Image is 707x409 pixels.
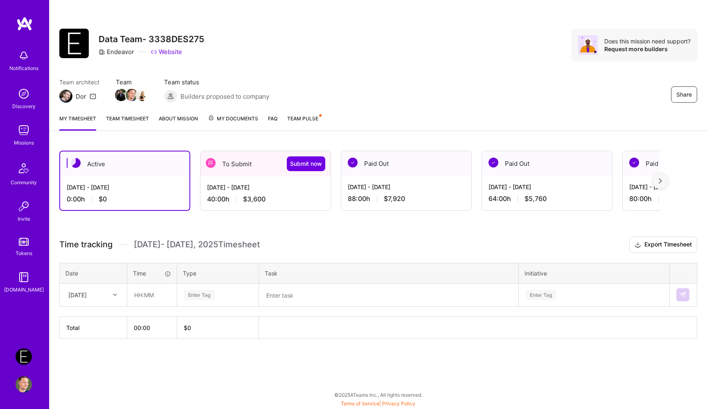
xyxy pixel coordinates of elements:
[287,114,321,131] a: Team Pulse
[128,284,176,306] input: HH:MM
[287,115,318,122] span: Team Pulse
[9,64,38,72] div: Notifications
[629,237,697,253] button: Export Timesheet
[16,86,32,102] img: discovery
[16,348,32,365] img: Endeavor: Data Team- 3338DES275
[525,194,547,203] span: $5,760
[99,47,134,56] div: Endeavor
[14,348,34,365] a: Endeavor: Data Team- 3338DES275
[68,291,87,299] div: [DATE]
[60,151,189,176] div: Active
[67,195,183,203] div: 0:00 h
[290,160,322,168] span: Submit now
[19,238,29,246] img: tokens
[49,384,707,405] div: © 2025 ATeams Inc., All rights reserved.
[90,93,96,99] i: icon Mail
[341,400,379,407] a: Terms of Service
[287,156,325,171] button: Submit now
[59,90,72,103] img: Team Architect
[12,102,36,111] div: Discovery
[208,114,258,123] span: My Documents
[71,158,81,168] img: Active
[59,114,96,131] a: My timesheet
[18,215,30,223] div: Invite
[16,376,32,393] img: User Avatar
[489,194,606,203] div: 64:00 h
[99,34,204,44] h3: Data Team- 3338DES275
[99,195,107,203] span: $0
[629,158,639,167] img: Paid Out
[16,16,33,31] img: logo
[99,49,105,55] i: icon CompanyGray
[341,151,471,176] div: Paid Out
[137,88,148,102] a: Team Member Avatar
[207,195,324,203] div: 40:00 h
[206,158,216,168] img: To Submit
[207,183,324,192] div: [DATE] - [DATE]
[525,269,664,278] div: Initiative
[116,78,148,86] span: Team
[60,263,127,283] th: Date
[76,92,86,101] div: Dor
[14,138,34,147] div: Missions
[604,37,691,45] div: Does this mission need support?
[671,86,697,103] button: Share
[134,240,260,250] span: [DATE] - [DATE] , 2025 Timesheet
[384,194,405,203] span: $7,920
[59,78,99,86] span: Team architect
[676,90,692,99] span: Share
[136,89,149,101] img: Team Member Avatar
[16,198,32,215] img: Invite
[180,92,269,101] span: Builders proposed to company
[635,241,641,249] i: icon Download
[164,90,177,103] img: Builders proposed to company
[208,114,258,131] a: My Documents
[184,289,214,301] div: Enter Tag
[348,158,358,167] img: Paid Out
[11,178,37,187] div: Community
[60,316,127,339] th: Total
[106,114,149,131] a: Team timesheet
[4,285,44,294] div: [DOMAIN_NAME]
[341,400,415,407] span: |
[604,45,691,53] div: Request more builders
[126,89,138,101] img: Team Member Avatar
[113,293,117,297] i: icon Chevron
[177,263,259,283] th: Type
[200,151,331,176] div: To Submit
[116,88,126,102] a: Team Member Avatar
[151,47,182,56] a: Website
[578,35,598,55] img: Avatar
[127,316,177,339] th: 00:00
[115,89,127,101] img: Team Member Avatar
[259,263,519,283] th: Task
[184,324,191,331] span: $ 0
[16,122,32,138] img: teamwork
[489,183,606,191] div: [DATE] - [DATE]
[348,183,465,191] div: [DATE] - [DATE]
[659,178,662,184] img: right
[16,269,32,285] img: guide book
[268,114,277,131] a: FAQ
[16,47,32,64] img: bell
[164,78,269,86] span: Team status
[14,158,34,178] img: Community
[680,291,686,298] img: Submit
[382,400,415,407] a: Privacy Policy
[482,151,612,176] div: Paid Out
[59,29,89,58] img: Company Logo
[126,88,137,102] a: Team Member Avatar
[133,269,171,278] div: Time
[348,194,465,203] div: 88:00 h
[243,195,266,203] span: $3,600
[489,158,498,167] img: Paid Out
[16,249,32,258] div: Tokens
[67,183,183,192] div: [DATE] - [DATE]
[526,289,556,301] div: Enter Tag
[59,240,113,250] span: Time tracking
[14,376,34,393] a: User Avatar
[159,114,198,131] a: About Mission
